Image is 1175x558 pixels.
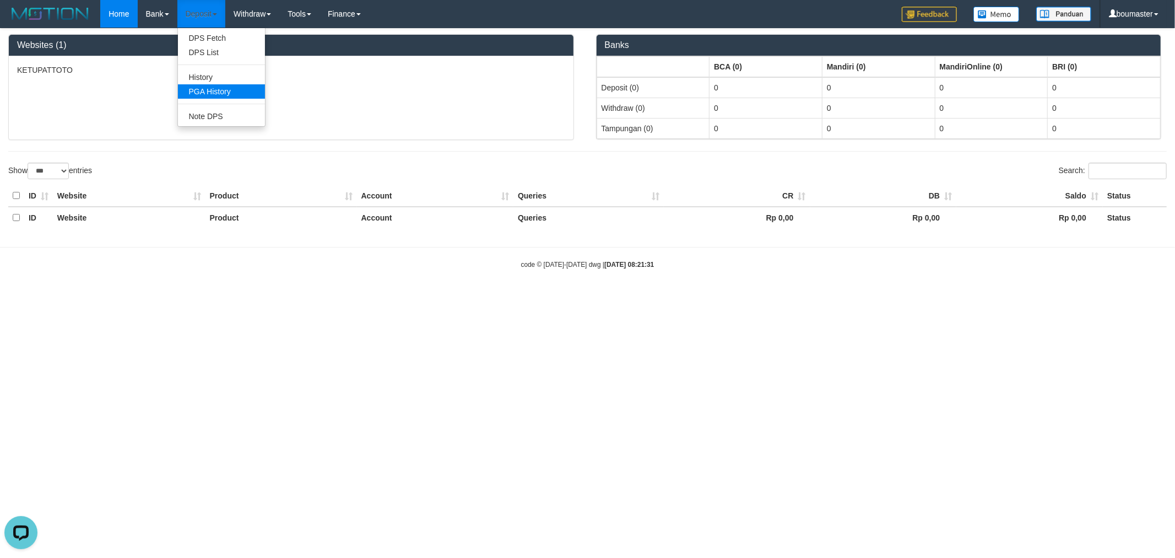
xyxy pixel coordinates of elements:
[902,7,957,22] img: Feedback.jpg
[710,98,822,118] td: 0
[810,207,957,228] th: Rp 0,00
[205,185,357,207] th: Product
[956,185,1103,207] th: Saldo
[513,207,664,228] th: Queries
[822,98,935,118] td: 0
[1048,77,1161,98] td: 0
[1048,56,1161,77] th: Group: activate to sort column ascending
[935,77,1048,98] td: 0
[1103,207,1167,228] th: Status
[178,84,265,99] a: PGA History
[1048,98,1161,118] td: 0
[178,70,265,84] a: History
[597,77,710,98] td: Deposit (0)
[1089,163,1167,179] input: Search:
[935,118,1048,138] td: 0
[8,6,92,22] img: MOTION_logo.png
[205,207,357,228] th: Product
[956,207,1103,228] th: Rp 0,00
[53,207,205,228] th: Website
[178,109,265,124] a: Note DPS
[664,207,810,228] th: Rp 0,00
[597,118,710,138] td: Tampungan (0)
[4,4,37,37] button: Open LiveChat chat widget
[664,185,810,207] th: CR
[935,56,1048,77] th: Group: activate to sort column ascending
[1048,118,1161,138] td: 0
[1103,185,1167,207] th: Status
[24,185,53,207] th: ID
[597,98,710,118] td: Withdraw (0)
[24,207,53,228] th: ID
[1036,7,1091,22] img: panduan.png
[605,40,1153,50] h3: Banks
[178,45,265,60] a: DPS List
[513,185,664,207] th: Queries
[822,77,935,98] td: 0
[53,185,205,207] th: Website
[604,261,654,269] strong: [DATE] 08:21:31
[1059,163,1167,179] label: Search:
[17,40,565,50] h3: Websites (1)
[8,163,92,179] label: Show entries
[935,98,1048,118] td: 0
[17,65,565,76] p: KETUPATTOTO
[28,163,69,179] select: Showentries
[357,207,513,228] th: Account
[178,31,265,45] a: DPS Fetch
[710,118,822,138] td: 0
[521,261,654,269] small: code © [DATE]-[DATE] dwg |
[357,185,513,207] th: Account
[973,7,1020,22] img: Button%20Memo.svg
[810,185,957,207] th: DB
[597,56,710,77] th: Group: activate to sort column ascending
[822,56,935,77] th: Group: activate to sort column ascending
[822,118,935,138] td: 0
[710,56,822,77] th: Group: activate to sort column ascending
[710,77,822,98] td: 0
